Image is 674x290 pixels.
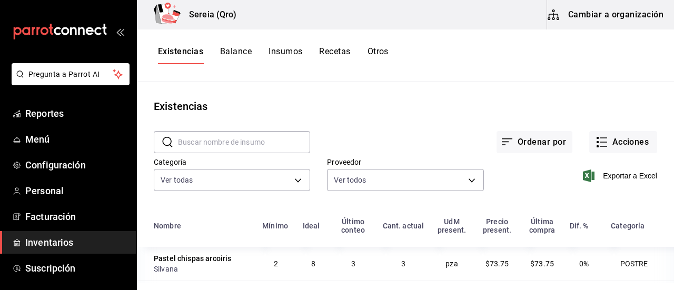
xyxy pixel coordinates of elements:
span: 8 [311,259,315,268]
button: Otros [368,46,389,64]
span: Ver todas [161,175,193,185]
a: Pregunta a Parrot AI [7,76,130,87]
span: 3 [351,259,355,268]
div: Silvana [154,264,250,274]
div: Categoría [611,222,645,230]
span: Configuración [25,158,128,172]
button: Pregunta a Parrot AI [12,63,130,85]
span: 2 [274,259,278,268]
span: Suscripción [25,261,128,275]
span: $73.75 [530,259,554,268]
span: $73.75 [485,259,509,268]
span: Facturación [25,209,128,224]
div: UdM present. [437,217,467,234]
button: Existencias [158,46,203,64]
button: Balance [220,46,252,64]
span: Inventarios [25,235,128,249]
div: Última compra [527,217,557,234]
span: 3 [401,259,405,268]
div: Ideal [303,222,320,230]
button: Acciones [589,131,657,153]
label: Proveedor [327,158,483,166]
div: Precio present. [480,217,515,234]
button: Ordenar por [497,131,572,153]
div: Dif. % [570,222,589,230]
div: Cant. actual [383,222,424,230]
div: Último conteo [336,217,370,234]
span: 0% [579,259,589,268]
span: Personal [25,184,128,198]
h3: Sereia (Qro) [181,8,237,21]
span: Menú [25,132,128,146]
div: navigation tabs [158,46,389,64]
div: Nombre [154,222,181,230]
button: open_drawer_menu [116,27,124,36]
div: Existencias [154,98,207,114]
button: Recetas [319,46,350,64]
div: Mínimo [262,222,288,230]
div: Pastel chispas arcoiris [154,253,231,264]
span: Reportes [25,106,128,121]
button: Insumos [269,46,302,64]
button: Exportar a Excel [585,169,657,182]
span: Ver todos [334,175,366,185]
td: pza [430,247,473,281]
label: Categoría [154,158,310,166]
input: Buscar nombre de insumo [178,132,310,153]
td: POSTRE [604,247,674,281]
span: Pregunta a Parrot AI [28,69,113,80]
